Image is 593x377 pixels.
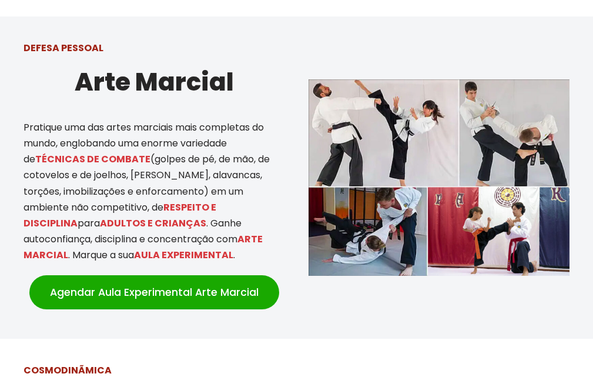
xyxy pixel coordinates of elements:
p: Pratique uma das artes marciais mais completas do mundo, englobando uma enorme variedade de (golp... [24,119,285,263]
strong: COSMODINÃMICA [24,363,112,377]
mark: ADULTOS E CRIANÇAS [100,216,206,230]
h2: Arte Marcial [24,62,285,102]
a: Agendar Aula Experimental Arte Marcial [29,275,279,309]
mark: TÉCNICAS DE COMBATE [35,152,150,166]
strong: DEFESA PESSOAL [24,41,103,55]
mark: RESPEITO E DISCIPLINA [24,201,216,230]
mark: AULA EXPERIMENTAL [134,248,233,262]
